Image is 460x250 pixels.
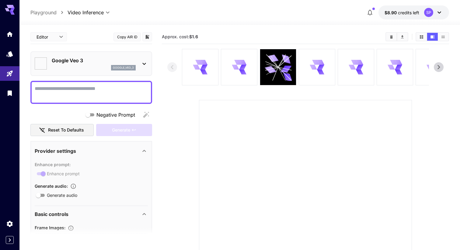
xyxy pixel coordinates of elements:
[35,211,68,218] p: Basic controls
[386,33,397,41] button: Clear All
[30,9,57,16] a: Playground
[385,32,408,41] div: Clear AllDownload All
[385,10,398,15] span: $8.90
[416,32,449,41] div: Show media in grid viewShow media in video viewShow media in list view
[424,8,433,17] div: SP
[6,220,13,228] div: Settings
[6,89,13,97] div: Library
[35,54,148,73] div: Google Veo 3google_veo_3
[427,33,438,41] button: Show media in video view
[52,57,136,64] p: Google Veo 3
[6,30,13,38] div: Home
[96,111,135,118] span: Negative Prompt
[47,192,77,198] span: Generate audio
[6,50,13,58] div: Models
[6,70,13,77] div: Playground
[35,183,68,189] span: Generate audio :
[398,10,419,15] span: credits left
[113,33,141,41] button: Copy AIR ID
[189,34,198,39] b: $1.6
[68,9,104,16] span: Video Inference
[113,66,134,70] p: google_veo_3
[35,144,148,158] div: Provider settings
[385,9,419,16] div: $8.89573
[397,33,408,41] button: Download All
[438,33,448,41] button: Show media in list view
[6,236,14,244] button: Expand sidebar
[35,207,148,221] div: Basic controls
[35,147,76,155] p: Provider settings
[65,225,76,231] button: Upload frame images.
[30,124,94,136] button: Reset to defaults
[416,33,427,41] button: Show media in grid view
[378,5,449,19] button: $8.89573SP
[35,225,65,230] span: Frame Images :
[37,34,55,40] span: Editor
[30,9,68,16] nav: breadcrumb
[145,33,150,40] button: Add to library
[162,34,198,39] span: Approx. cost:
